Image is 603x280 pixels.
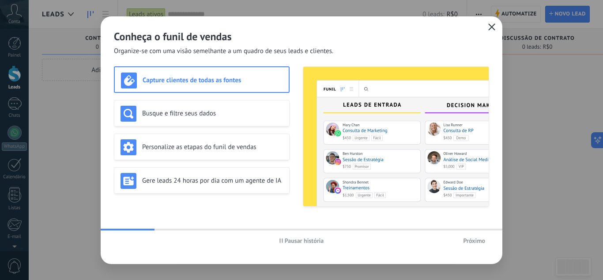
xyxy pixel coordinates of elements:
[143,76,283,84] h3: Capture clientes de todas as fontes
[142,109,283,118] h3: Busque e filtre seus dados
[285,238,324,244] span: Pausar história
[459,234,489,247] button: Próximo
[142,176,283,185] h3: Gere leads 24 horas por dia com um agente de IA
[114,30,489,43] h2: Conheça o funil de vendas
[275,234,328,247] button: Pausar história
[142,143,283,151] h3: Personalize as etapas do funil de vendas
[114,47,333,56] span: Organize-se com uma visão semelhante a um quadro de seus leads e clientes.
[463,238,485,244] span: Próximo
